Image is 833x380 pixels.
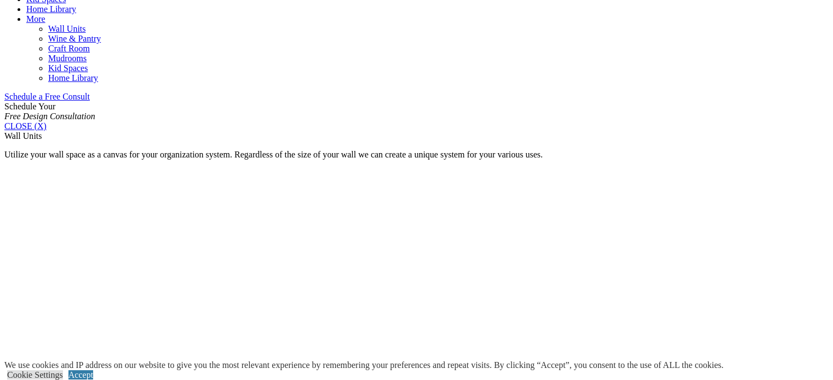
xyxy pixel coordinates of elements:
a: Wall Units [48,24,85,33]
a: Craft Room [48,44,90,53]
em: Free Design Consultation [4,112,95,121]
a: Wine & Pantry [48,34,101,43]
a: Cookie Settings [7,370,63,379]
a: Kid Spaces [48,63,88,73]
a: More menu text will display only on big screen [26,14,45,24]
p: Utilize your wall space as a canvas for your organization system. Regardless of the size of your ... [4,150,829,160]
div: We use cookies and IP address on our website to give you the most relevant experience by remember... [4,360,723,370]
a: Home Library [26,4,76,14]
a: Schedule a Free Consult (opens a dropdown menu) [4,92,90,101]
a: Mudrooms [48,54,87,63]
a: Home Library [48,73,98,83]
a: Accept [68,370,93,379]
span: Wall Units [4,131,42,141]
a: CLOSE (X) [4,121,47,131]
span: Schedule Your [4,102,95,121]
